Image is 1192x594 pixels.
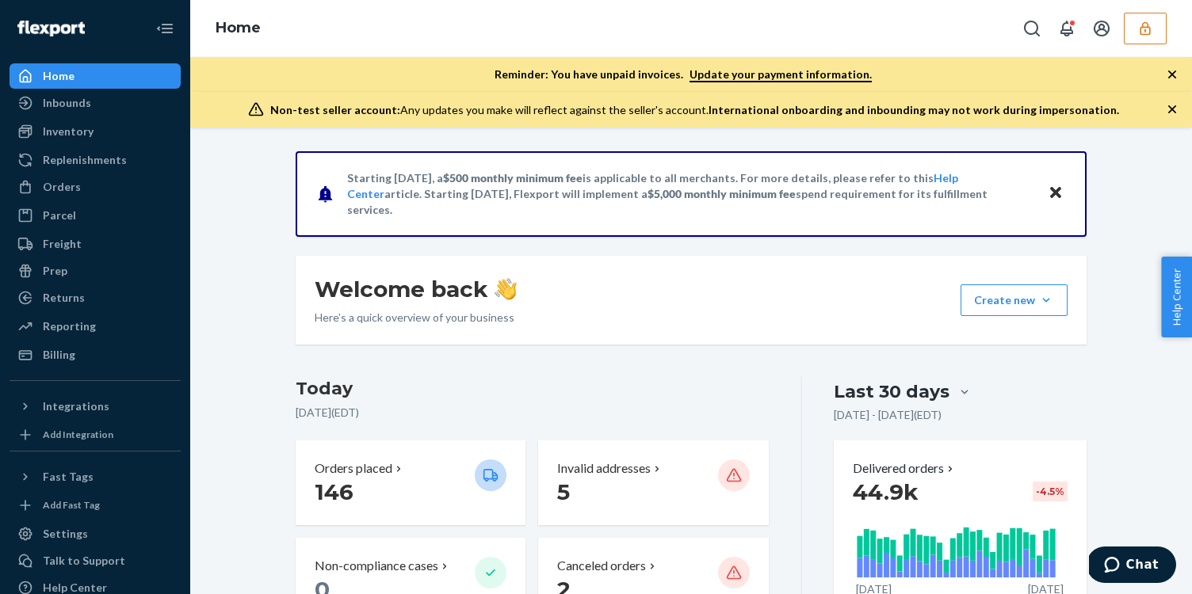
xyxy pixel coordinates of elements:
[10,496,181,515] a: Add Fast Tag
[43,95,91,111] div: Inbounds
[270,103,400,116] span: Non-test seller account:
[557,557,646,575] p: Canceled orders
[43,68,74,84] div: Home
[557,478,570,505] span: 5
[43,290,85,306] div: Returns
[834,407,942,423] p: [DATE] - [DATE] ( EDT )
[296,440,525,525] button: Orders placed 146
[1051,13,1083,44] button: Open notifications
[43,347,75,363] div: Billing
[10,90,181,116] a: Inbounds
[443,171,583,185] span: $500 monthly minimum fee
[43,498,100,512] div: Add Fast Tag
[961,284,1068,316] button: Create new
[43,124,94,139] div: Inventory
[709,103,1119,116] span: International onboarding and inbounding may not work during impersonation.
[43,553,125,569] div: Talk to Support
[149,13,181,44] button: Close Navigation
[216,19,261,36] a: Home
[10,548,181,573] button: Talk to Support
[43,208,76,223] div: Parcel
[1089,546,1176,586] iframe: Opens a widget where you can chat to one of our agents
[10,314,181,339] a: Reporting
[853,459,957,478] button: Delivered orders
[10,174,181,200] a: Orders
[10,258,181,284] a: Prep
[17,21,85,36] img: Flexport logo
[1161,257,1192,337] button: Help Center
[10,342,181,367] a: Billing
[10,63,181,89] a: Home
[203,6,273,51] ol: breadcrumbs
[1045,182,1066,205] button: Close
[495,278,517,300] img: hand-wave emoji
[690,67,872,82] a: Update your payment information.
[557,459,651,478] p: Invalid addresses
[347,170,1033,218] p: Starting [DATE], a is applicable to all merchants. For more details, please refer to this article...
[43,263,67,279] div: Prep
[10,285,181,310] a: Returns
[43,398,109,414] div: Integrations
[315,478,353,505] span: 146
[43,152,127,168] div: Replenishments
[315,459,392,478] p: Orders placed
[10,394,181,419] button: Integrations
[315,557,438,575] p: Non-compliance cases
[10,231,181,257] a: Freight
[10,464,181,489] button: Fast Tags
[43,469,94,485] div: Fast Tags
[43,236,82,252] div: Freight
[853,478,919,505] span: 44.9k
[10,521,181,546] a: Settings
[648,187,796,200] span: $5,000 monthly minimum fee
[315,310,517,326] p: Here’s a quick overview of your business
[43,428,113,441] div: Add Integration
[10,425,181,444] a: Add Integration
[10,119,181,144] a: Inventory
[1033,482,1068,501] div: -4.5 %
[270,102,1119,118] div: Any updates you make will reflect against the seller's account.
[1086,13,1117,44] button: Open account menu
[495,67,872,82] p: Reminder: You have unpaid invoices.
[315,275,517,303] h1: Welcome back
[43,179,81,195] div: Orders
[43,526,88,542] div: Settings
[43,318,96,334] div: Reporting
[10,203,181,228] a: Parcel
[538,440,768,525] button: Invalid addresses 5
[296,405,769,421] p: [DATE] ( EDT )
[834,379,949,404] div: Last 30 days
[10,147,181,173] a: Replenishments
[1016,13,1048,44] button: Open Search Box
[296,376,769,402] h3: Today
